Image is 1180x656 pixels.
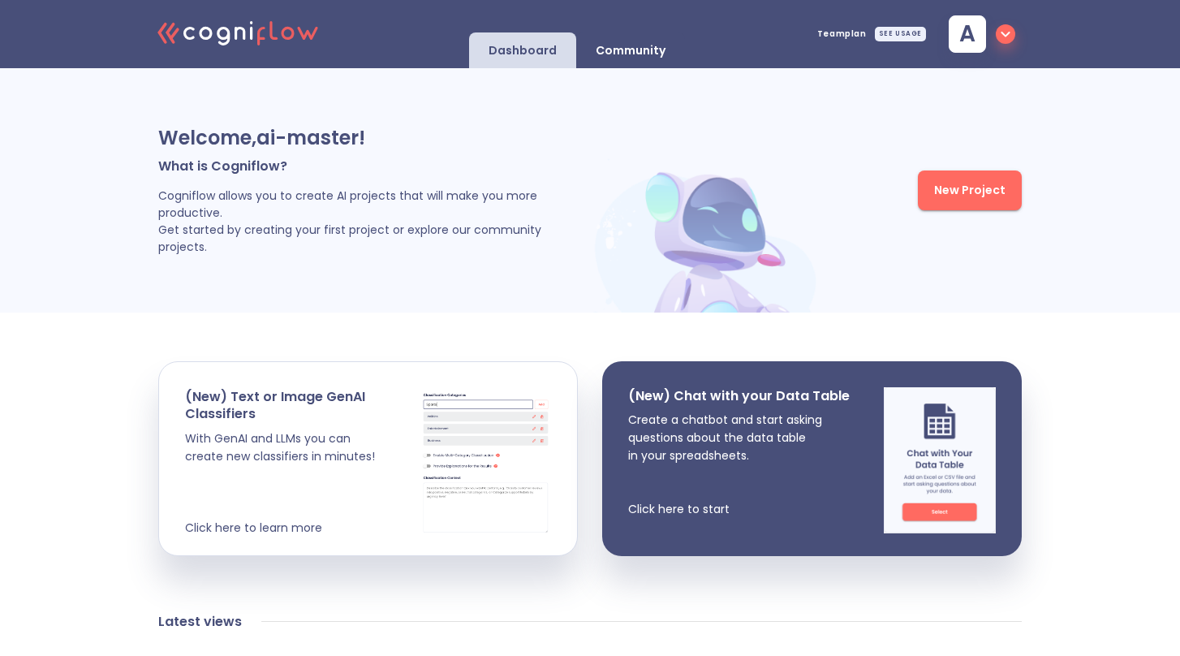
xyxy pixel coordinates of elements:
img: cards stack img [420,388,551,534]
div: SEE USAGE [875,27,926,41]
p: (New) Chat with your Data Table [628,387,850,404]
img: chat img [884,387,996,533]
span: Team plan [817,30,867,38]
p: Dashboard [489,43,557,58]
span: New Project [934,180,1006,201]
p: What is Cogniflow? [158,158,590,175]
p: (New) Text or Image GenAI Classifiers [185,388,420,423]
button: a [936,11,1022,58]
button: New Project [918,170,1022,210]
p: With GenAI and LLMs you can create new classifiers in minutes! Click here to learn more [185,429,420,537]
img: header robot [590,158,825,313]
span: a [959,23,975,45]
h4: Latest views [158,614,242,630]
p: Welcome, ai-master ! [158,125,590,151]
p: Create a chatbot and start asking questions about the data table in your spreadsheets. Click here... [628,411,850,518]
p: Cogniflow allows you to create AI projects that will make you more productive. Get started by cre... [158,188,590,256]
p: Community [596,43,665,58]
